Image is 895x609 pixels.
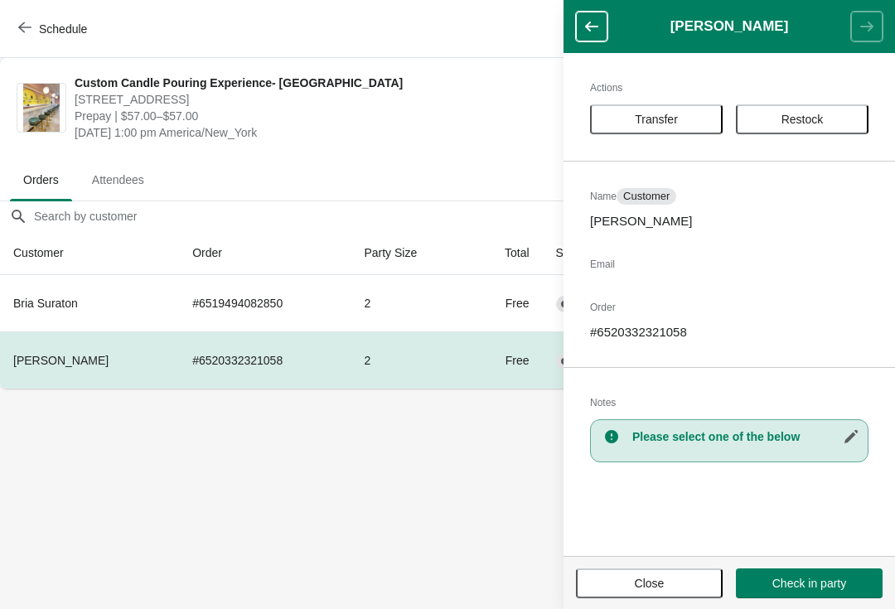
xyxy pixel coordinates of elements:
[13,354,109,367] span: [PERSON_NAME]
[179,331,351,389] td: # 6520332321058
[8,14,100,44] button: Schedule
[543,231,645,275] th: Status
[736,568,883,598] button: Check in party
[467,275,542,331] td: Free
[351,231,467,275] th: Party Size
[590,213,868,230] p: [PERSON_NAME]
[576,568,723,598] button: Close
[75,91,576,108] span: [STREET_ADDRESS]
[590,324,868,341] p: # 6520332321058
[590,256,868,273] h2: Email
[781,113,824,126] span: Restock
[79,165,157,195] span: Attendees
[179,275,351,331] td: # 6519494082850
[590,80,868,96] h2: Actions
[179,231,351,275] th: Order
[23,84,60,132] img: Custom Candle Pouring Experience- Delray Beach
[75,108,576,124] span: Prepay | $57.00–$57.00
[13,297,78,310] span: Bria Suraton
[590,299,868,316] h2: Order
[75,124,576,141] span: [DATE] 1:00 pm America/New_York
[75,75,576,91] span: Custom Candle Pouring Experience- [GEOGRAPHIC_DATA]
[590,394,868,411] h2: Notes
[590,104,723,134] button: Transfer
[351,331,467,389] td: 2
[772,577,846,590] span: Check in party
[351,275,467,331] td: 2
[607,18,851,35] h1: [PERSON_NAME]
[736,104,868,134] button: Restock
[467,231,542,275] th: Total
[635,577,665,590] span: Close
[635,113,678,126] span: Transfer
[632,428,859,445] h3: Please select one of the below
[467,331,542,389] td: Free
[590,188,868,205] h2: Name
[39,22,87,36] span: Schedule
[623,190,670,203] span: Customer
[33,201,895,231] input: Search by customer
[10,165,72,195] span: Orders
